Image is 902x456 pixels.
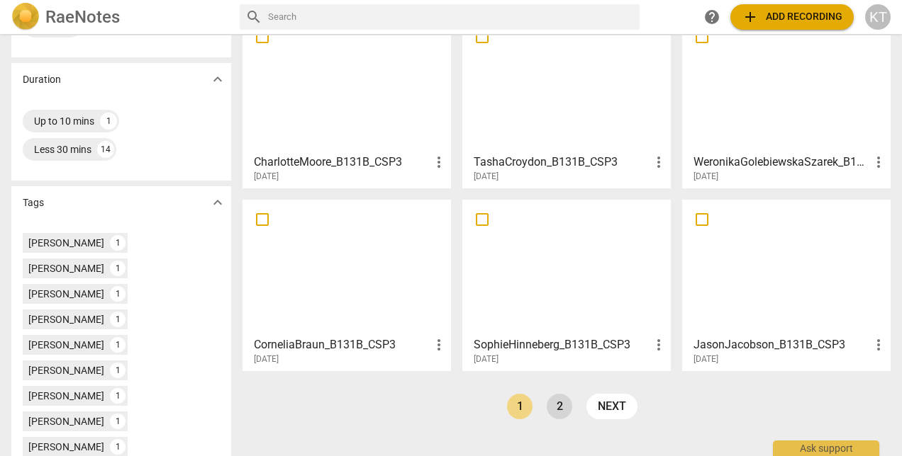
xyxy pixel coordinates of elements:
[110,261,126,276] div: 1
[209,194,226,211] span: expand_more
[110,337,126,353] div: 1
[28,261,104,275] div: [PERSON_NAME]
[742,8,842,25] span: Add recording
[110,363,126,378] div: 1
[694,171,718,183] span: [DATE]
[254,171,279,183] span: [DATE]
[694,154,870,171] h3: WeronikaGolebiewskaSzarek_B131B_CSP3
[207,69,228,90] button: Show more
[110,388,126,404] div: 1
[650,154,667,171] span: more_vert
[45,7,120,27] h2: RaeNotes
[870,336,887,353] span: more_vert
[430,154,447,171] span: more_vert
[110,312,126,327] div: 1
[110,439,126,455] div: 1
[110,414,126,429] div: 1
[467,22,666,182] a: TashaCroydon_B131B_CSP3[DATE]
[28,363,104,377] div: [PERSON_NAME]
[28,389,104,403] div: [PERSON_NAME]
[28,338,104,352] div: [PERSON_NAME]
[474,336,650,353] h3: SophieHinneberg_B131B_CSP3
[28,440,104,454] div: [PERSON_NAME]
[245,8,262,25] span: search
[34,142,91,156] div: Less 30 mins
[11,3,40,31] img: Logo
[209,71,226,88] span: expand_more
[100,113,117,130] div: 1
[247,205,446,365] a: CorneliaBraun_B131B_CSP3[DATE]
[703,8,720,25] span: help
[773,440,879,456] div: Ask support
[742,8,759,25] span: add
[247,22,446,182] a: CharlotteMoore_B131B_CSP3[DATE]
[23,72,61,87] p: Duration
[467,205,666,365] a: SophieHinneberg_B131B_CSP3[DATE]
[23,195,44,210] p: Tags
[28,287,104,301] div: [PERSON_NAME]
[865,4,891,30] button: KT
[694,353,718,365] span: [DATE]
[474,171,499,183] span: [DATE]
[687,22,886,182] a: WeronikaGolebiewskaSzarek_B131B_CSP3[DATE]
[547,394,572,419] a: Page 2
[254,353,279,365] span: [DATE]
[28,414,104,428] div: [PERSON_NAME]
[650,336,667,353] span: more_vert
[268,6,634,28] input: Search
[254,336,430,353] h3: CorneliaBraun_B131B_CSP3
[28,312,104,326] div: [PERSON_NAME]
[699,4,725,30] a: Help
[207,192,228,213] button: Show more
[586,394,637,419] a: next
[870,154,887,171] span: more_vert
[97,141,114,158] div: 14
[730,4,854,30] button: Upload
[507,394,533,419] a: Page 1 is your current page
[474,154,650,171] h3: TashaCroydon_B131B_CSP3
[430,336,447,353] span: more_vert
[110,235,126,251] div: 1
[11,3,228,31] a: LogoRaeNotes
[28,236,104,250] div: [PERSON_NAME]
[34,114,94,128] div: Up to 10 mins
[474,353,499,365] span: [DATE]
[694,336,870,353] h3: JasonJacobson_B131B_CSP3
[110,286,126,302] div: 1
[687,205,886,365] a: JasonJacobson_B131B_CSP3[DATE]
[254,154,430,171] h3: CharlotteMoore_B131B_CSP3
